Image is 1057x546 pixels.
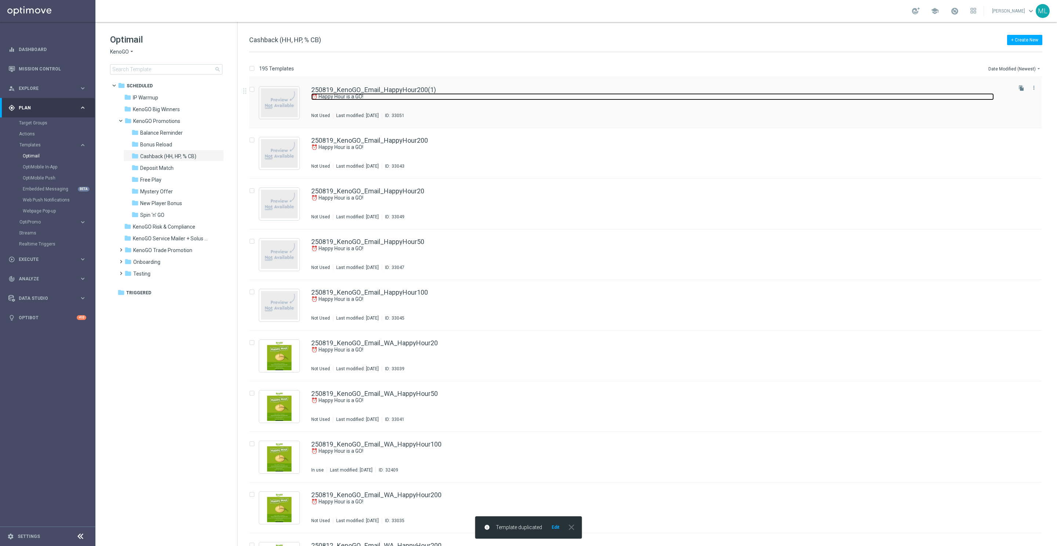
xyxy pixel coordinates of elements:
[311,441,442,448] a: 250819_KenoGO_Email_WA_HappyHour100
[131,141,139,148] i: folder
[311,87,436,93] a: 250819_KenoGO_Email_HappyHour200(1)
[261,139,298,168] img: noPreview.jpg
[131,211,139,218] i: folder
[311,315,330,321] div: Not Used
[8,47,87,52] button: equalizer Dashboard
[19,131,76,137] a: Actions
[567,523,576,532] i: close
[23,197,76,203] a: Web Push Notifications
[8,85,79,92] div: Explore
[79,275,86,282] i: keyboard_arrow_right
[131,152,139,160] i: folder
[249,36,321,44] span: Cashback (HH, HP, % CB)
[311,492,442,498] a: 250819_KenoGO_Email_WA_HappyHour200
[8,40,86,59] div: Dashboard
[8,66,87,72] button: Mission Control
[19,86,79,91] span: Explore
[19,142,87,148] button: Templates keyboard_arrow_right
[311,397,994,404] a: ⏰ Happy Hour is a GO!
[110,34,222,45] h1: Optimail
[242,280,1056,331] div: Press SPACE to select this row.
[375,467,398,473] div: ID:
[311,467,324,473] div: In use
[131,176,139,183] i: folder
[23,172,95,183] div: OptiMobile Push
[23,161,95,172] div: OptiMobile In-App
[19,220,72,224] span: OptiPromo
[19,128,95,139] div: Actions
[8,85,87,91] div: person_search Explore keyboard_arrow_right
[140,153,196,160] span: Cashback (HH, HP, % CB)
[392,366,404,372] div: 33039
[311,113,330,119] div: Not Used
[333,113,382,119] div: Last modified: [DATE]
[19,106,79,110] span: Plan
[124,270,132,277] i: folder
[8,256,15,263] i: play_circle_outline
[117,289,125,296] i: folder
[78,187,90,192] div: BETA
[311,245,1011,252] div: ⏰ Happy Hour is a GO!
[19,220,79,224] div: OptiPromo
[311,340,438,346] a: 250819_KenoGO_Email_WA_HappyHour20
[8,314,15,321] i: lightbulb
[311,137,428,144] a: 250819_KenoGO_Email_HappyHour200
[333,214,382,220] div: Last modified: [DATE]
[392,163,404,169] div: 33043
[23,194,95,205] div: Web Push Notifications
[23,164,76,170] a: OptiMobile In-App
[79,142,86,149] i: keyboard_arrow_right
[392,416,404,422] div: 33041
[133,223,195,230] span: KenoGO Risk & Compliance
[261,494,298,522] img: 33035.jpeg
[382,518,404,524] div: ID:
[23,153,76,159] a: Optimail
[8,59,86,79] div: Mission Control
[8,276,79,282] div: Analyze
[133,94,158,101] span: IP Warmup
[392,518,404,524] div: 33035
[19,59,86,79] a: Mission Control
[333,518,382,524] div: Last modified: [DATE]
[129,48,135,55] i: arrow_drop_down
[382,416,404,422] div: ID:
[311,498,1011,505] div: ⏰ Happy Hour is a GO!
[19,117,95,128] div: Target Groups
[133,247,192,254] span: KenoGO Trade Promotion
[79,295,86,302] i: keyboard_arrow_right
[19,227,95,239] div: Streams
[8,256,79,263] div: Execute
[311,296,994,303] a: ⏰ Happy Hour is a GO!
[1018,85,1024,91] i: file_copy
[133,106,180,113] span: KenoGO Big Winners
[124,234,131,242] i: folder
[327,467,375,473] div: Last modified: [DATE]
[311,214,330,220] div: Not Used
[140,188,173,195] span: Mystery Offer
[23,186,76,192] a: Embedded Messaging
[311,239,424,245] a: 250819_KenoGO_Email_HappyHour50
[8,256,87,262] div: play_circle_outline Execute keyboard_arrow_right
[8,105,79,111] div: Plan
[311,448,994,455] a: ⏰ Happy Hour is a GO!
[931,7,939,15] span: school
[311,397,1011,404] div: ⏰ Happy Hour is a GO!
[333,315,382,321] div: Last modified: [DATE]
[79,219,86,226] i: keyboard_arrow_right
[261,240,298,269] img: noPreview.jpg
[311,518,330,524] div: Not Used
[1036,66,1042,72] i: arrow_drop_down
[133,235,208,242] span: KenoGO Service Mailer + Solus eDM
[1036,4,1050,18] div: ML
[8,105,15,111] i: gps_fixed
[19,40,86,59] a: Dashboard
[19,296,79,301] span: Data Studio
[8,308,86,327] div: Optibot
[140,176,161,183] span: Free Play
[242,229,1056,280] div: Press SPACE to select this row.
[79,104,86,111] i: keyboard_arrow_right
[311,93,1011,100] div: ⏰ Happy Hour is a GO!
[8,315,87,321] button: lightbulb Optibot +10
[311,245,994,252] a: ⏰ Happy Hour is a GO!
[333,366,382,372] div: Last modified: [DATE]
